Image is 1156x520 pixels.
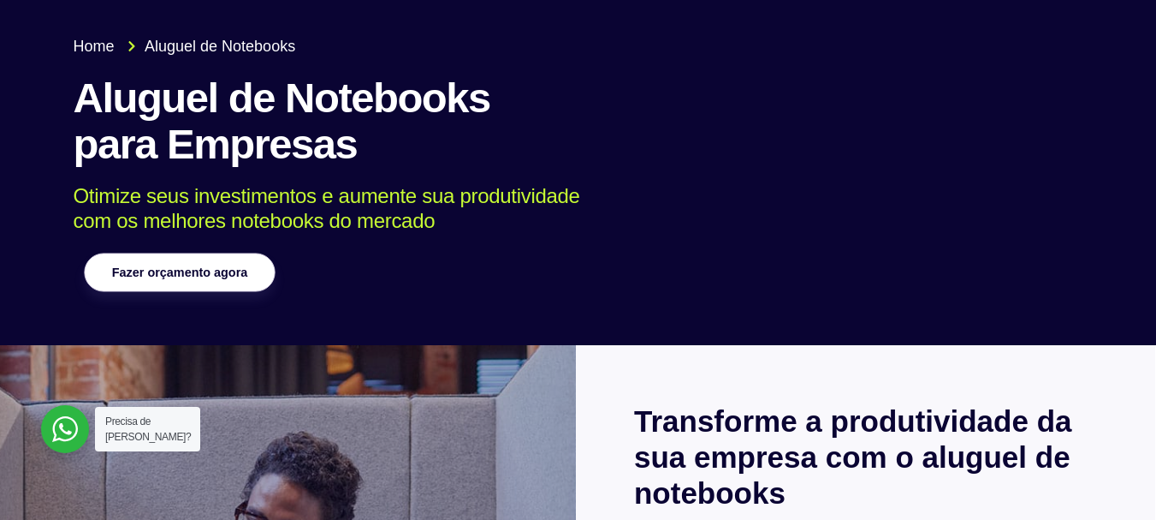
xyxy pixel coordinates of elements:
span: Fazer orçamento agora [111,266,246,278]
p: Otimize seus investimentos e aumente sua produtividade com os melhores notebooks do mercado [74,184,1058,234]
h2: Transforme a produtividade da sua empresa com o aluguel de notebooks [634,403,1098,511]
span: Aluguel de Notebooks [140,35,295,58]
h1: Aluguel de Notebooks para Empresas [74,75,1083,168]
div: Widget de chat [1070,438,1156,520]
a: Fazer orçamento agora [84,254,275,292]
span: Precisa de [PERSON_NAME]? [105,415,191,443]
iframe: Chat Widget [1070,438,1156,520]
span: Home [74,35,115,58]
